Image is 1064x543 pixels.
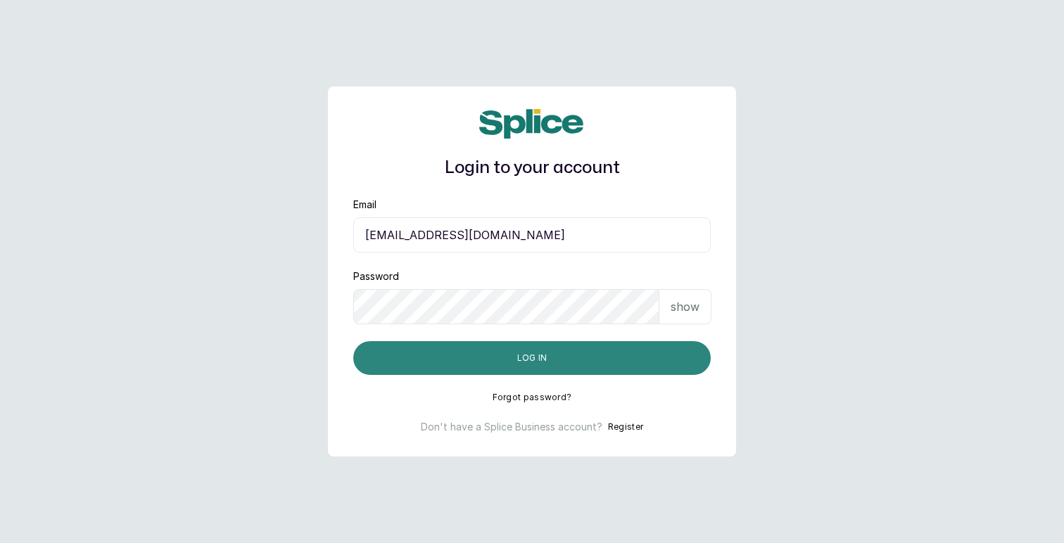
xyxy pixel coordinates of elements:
[608,420,643,434] button: Register
[671,298,699,315] p: show
[353,217,711,253] input: email@acme.com
[421,420,602,434] p: Don't have a Splice Business account?
[353,155,711,181] h1: Login to your account
[353,269,399,283] label: Password
[493,392,572,403] button: Forgot password?
[353,341,711,375] button: Log in
[353,198,376,212] label: Email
